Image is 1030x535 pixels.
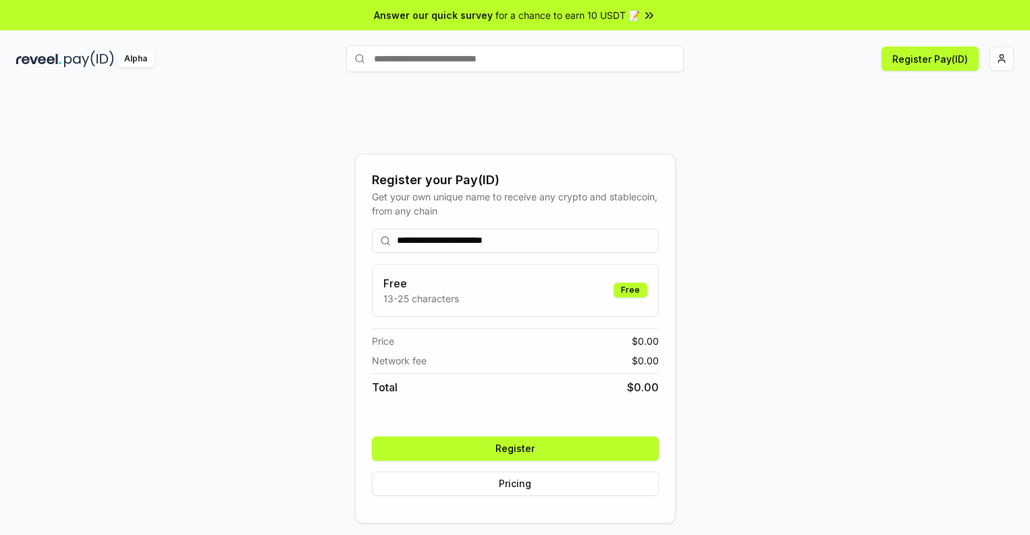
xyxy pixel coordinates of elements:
[372,334,394,348] span: Price
[372,379,398,395] span: Total
[495,8,640,22] span: for a chance to earn 10 USDT 📝
[117,51,155,67] div: Alpha
[383,275,459,291] h3: Free
[614,283,647,298] div: Free
[882,47,979,71] button: Register Pay(ID)
[627,379,659,395] span: $ 0.00
[16,51,61,67] img: reveel_dark
[372,354,427,368] span: Network fee
[383,291,459,306] p: 13-25 characters
[372,190,659,218] div: Get your own unique name to receive any crypto and stablecoin, from any chain
[632,334,659,348] span: $ 0.00
[632,354,659,368] span: $ 0.00
[372,171,659,190] div: Register your Pay(ID)
[372,472,659,496] button: Pricing
[64,51,114,67] img: pay_id
[374,8,493,22] span: Answer our quick survey
[372,437,659,461] button: Register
